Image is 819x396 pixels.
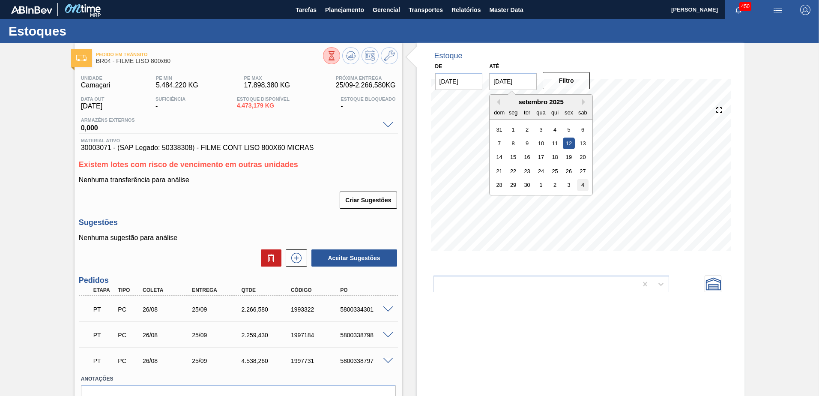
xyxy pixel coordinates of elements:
[190,306,245,313] div: 25/09/2025
[116,332,141,339] div: Pedido de Compra
[521,106,533,118] div: ter
[800,5,810,15] img: Logout
[577,138,589,149] div: Choose sábado, 13 de setembro de 2025
[493,179,505,191] div: Choose domingo, 28 de setembro de 2025
[521,138,533,149] div: Choose terça-feira, 9 de setembro de 2025
[76,55,87,61] img: Ícone
[338,357,393,364] div: 5800338797
[239,357,295,364] div: 4.538,260
[381,47,398,64] button: Ir ao Master Data / Geral
[96,52,323,57] span: Pedido em Trânsito
[140,287,196,293] div: Coleta
[140,357,196,364] div: 26/08/2025
[244,81,290,89] span: 17.898,380 KG
[563,151,575,163] div: Choose sexta-feira, 19 de setembro de 2025
[79,160,298,169] span: Existem lotes com risco de vencimento em outras unidades
[239,306,295,313] div: 2.266,580
[239,332,295,339] div: 2.259,430
[549,165,561,177] div: Choose quinta-feira, 25 de setembro de 2025
[739,2,751,11] span: 450
[563,138,575,149] div: Choose sexta-feira, 12 de setembro de 2025
[494,99,500,105] button: Previous Month
[508,179,519,191] div: Choose segunda-feira, 29 de setembro de 2025
[341,96,395,102] span: Estoque Bloqueado
[79,176,398,184] p: Nenhuma transferência para análise
[563,179,575,191] div: Choose sexta-feira, 3 de outubro de 2025
[435,63,442,69] label: De
[311,249,397,267] button: Aceitar Sugestões
[289,357,344,364] div: 1997731
[493,151,505,163] div: Choose domingo, 14 de setembro de 2025
[493,123,505,135] div: Choose domingo, 31 de agosto de 2025
[577,179,589,191] div: Choose sábado, 4 de outubro de 2025
[79,276,398,285] h3: Pedidos
[490,98,592,105] div: setembro 2025
[93,357,115,364] p: PT
[508,138,519,149] div: Choose segunda-feira, 8 de setembro de 2025
[323,47,340,64] button: Visão Geral dos Estoques
[549,106,561,118] div: qui
[435,73,483,90] input: dd/mm/yyyy
[549,151,561,163] div: Choose quinta-feira, 18 de setembro de 2025
[81,75,110,81] span: Unidade
[140,332,196,339] div: 26/08/2025
[434,51,463,60] div: Estoque
[535,123,547,135] div: Choose quarta-feira, 3 de setembro de 2025
[563,165,575,177] div: Choose sexta-feira, 26 de setembro de 2025
[543,72,590,89] button: Filtro
[81,81,110,89] span: Camaçari
[155,96,185,102] span: Suficiência
[81,138,396,143] span: Material ativo
[577,165,589,177] div: Choose sábado, 27 de setembro de 2025
[239,287,295,293] div: Qtde
[116,357,141,364] div: Pedido de Compra
[91,300,117,319] div: Pedido em Trânsito
[140,306,196,313] div: 26/08/2025
[289,287,344,293] div: Código
[577,123,589,135] div: Choose sábado, 6 de setembro de 2025
[81,373,396,385] label: Anotações
[493,165,505,177] div: Choose domingo, 21 de setembro de 2025
[521,179,533,191] div: Choose terça-feira, 30 de setembro de 2025
[409,5,443,15] span: Transportes
[257,249,281,267] div: Excluir Sugestões
[336,81,396,89] span: 25/09 - 2.266,580 KG
[81,117,379,123] span: Armazéns externos
[493,138,505,149] div: Choose domingo, 7 de setembro de 2025
[535,106,547,118] div: qua
[489,63,499,69] label: Até
[81,144,396,152] span: 30003071 - (SAP Legado: 50338308) - FILME CONT LISO 800X60 MICRAS
[116,306,141,313] div: Pedido de Compra
[535,179,547,191] div: Choose quarta-feira, 1 de outubro de 2025
[521,123,533,135] div: Choose terça-feira, 2 de setembro de 2025
[549,138,561,149] div: Choose quinta-feira, 11 de setembro de 2025
[373,5,400,15] span: Gerencial
[116,287,141,293] div: Tipo
[577,151,589,163] div: Choose sábado, 20 de setembro de 2025
[451,5,481,15] span: Relatórios
[93,332,115,339] p: PT
[156,75,198,81] span: PE MIN
[342,47,359,64] button: Atualizar Gráfico
[289,332,344,339] div: 1997184
[237,96,290,102] span: Estoque Disponível
[773,5,783,15] img: userActions
[549,123,561,135] div: Choose quinta-feira, 4 de setembro de 2025
[489,5,523,15] span: Master Data
[582,99,588,105] button: Next Month
[190,287,245,293] div: Entrega
[563,123,575,135] div: Choose sexta-feira, 5 de setembro de 2025
[362,47,379,64] button: Programar Estoque
[81,123,379,131] span: 0,000
[508,106,519,118] div: seg
[338,306,393,313] div: 5800334301
[190,332,245,339] div: 25/09/2025
[296,5,317,15] span: Tarefas
[93,306,115,313] p: PT
[549,179,561,191] div: Choose quinta-feira, 2 de outubro de 2025
[493,106,505,118] div: dom
[336,75,396,81] span: Próxima Entrega
[535,151,547,163] div: Choose quarta-feira, 17 de setembro de 2025
[535,165,547,177] div: Choose quarta-feira, 24 de setembro de 2025
[91,287,117,293] div: Etapa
